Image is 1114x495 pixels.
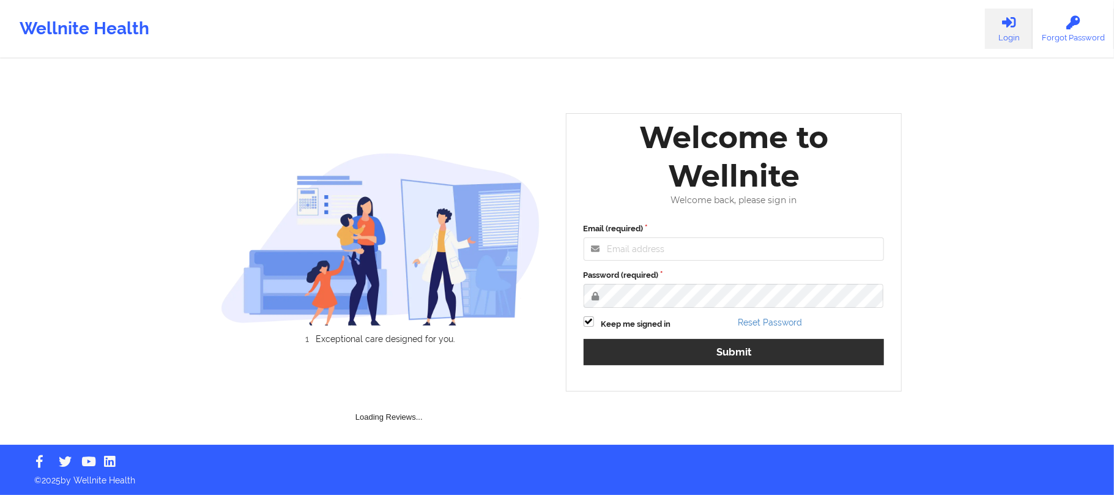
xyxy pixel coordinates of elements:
[232,334,540,344] li: Exceptional care designed for you.
[584,269,885,281] label: Password (required)
[1033,9,1114,49] a: Forgot Password
[584,223,885,235] label: Email (required)
[601,318,671,330] label: Keep me signed in
[221,152,540,326] img: wellnite-auth-hero_200.c722682e.png
[575,118,893,195] div: Welcome to Wellnite
[584,237,885,261] input: Email address
[26,466,1088,486] p: © 2025 by Wellnite Health
[584,339,885,365] button: Submit
[738,318,802,327] a: Reset Password
[575,195,893,206] div: Welcome back, please sign in
[985,9,1033,49] a: Login
[221,365,557,423] div: Loading Reviews...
